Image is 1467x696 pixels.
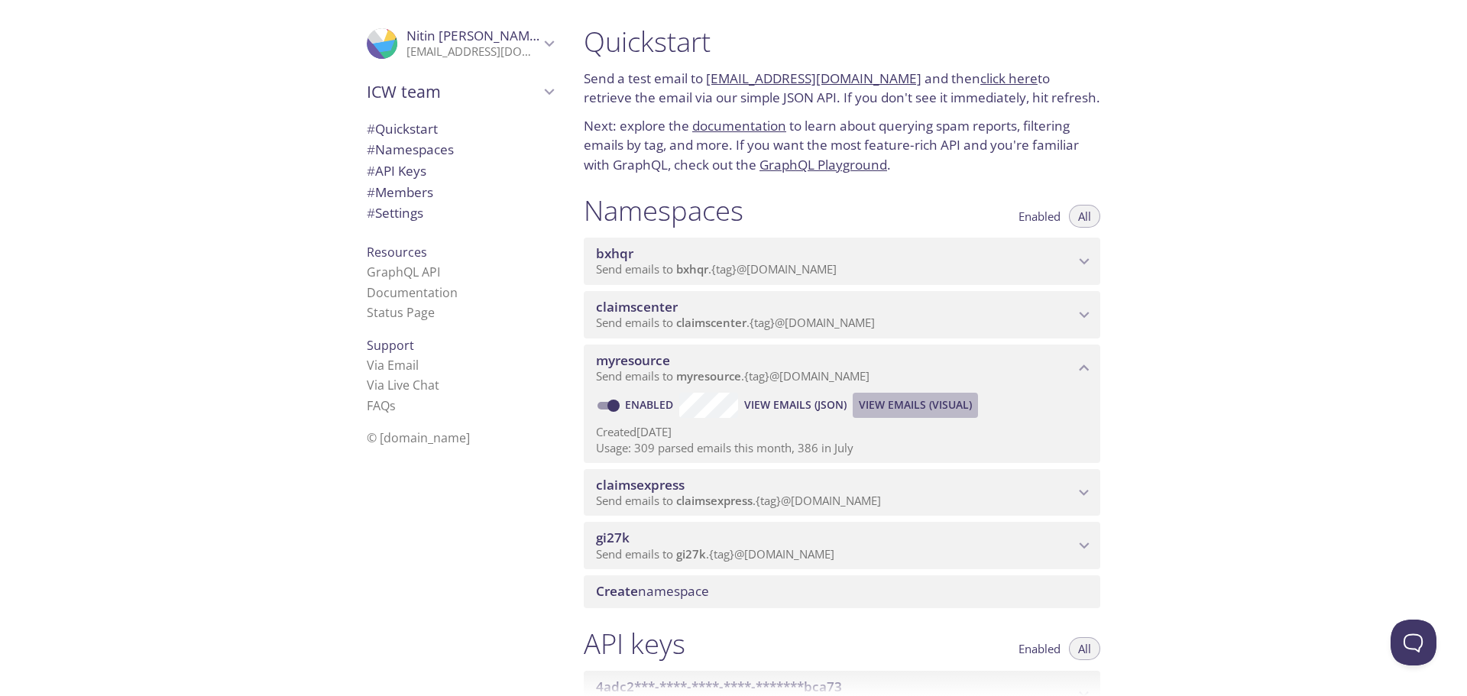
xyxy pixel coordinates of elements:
span: Support [367,337,414,354]
span: myresource [596,351,670,369]
button: View Emails (Visual) [853,393,978,417]
span: © [DOMAIN_NAME] [367,429,470,446]
span: bxhqr [596,244,633,262]
button: Enabled [1009,205,1070,228]
div: API Keys [355,160,565,182]
span: Create [596,582,638,600]
button: Enabled [1009,637,1070,660]
h1: Quickstart [584,24,1100,59]
button: All [1069,637,1100,660]
span: claimsexpress [596,476,685,494]
span: # [367,183,375,201]
span: Quickstart [367,120,438,138]
span: claimsexpress [676,493,753,508]
span: # [367,162,375,180]
div: Quickstart [355,118,565,140]
div: Nitin Jindal [355,18,565,69]
span: # [367,204,375,222]
span: Send emails to . {tag} @[DOMAIN_NAME] [596,546,834,562]
div: Namespaces [355,139,565,160]
a: FAQ [367,397,396,414]
div: bxhqr namespace [584,238,1100,285]
a: [EMAIL_ADDRESS][DOMAIN_NAME] [706,70,921,87]
p: Created [DATE] [596,424,1088,440]
a: Via Live Chat [367,377,439,393]
a: Enabled [623,397,679,412]
span: namespace [596,582,709,600]
a: click here [980,70,1038,87]
p: [EMAIL_ADDRESS][DOMAIN_NAME] [406,44,539,60]
span: API Keys [367,162,426,180]
div: Members [355,182,565,203]
div: claimsexpress namespace [584,469,1100,516]
span: # [367,120,375,138]
span: Send emails to . {tag} @[DOMAIN_NAME] [596,368,870,384]
div: gi27k namespace [584,522,1100,569]
a: GraphQL Playground [759,156,887,173]
div: myresource namespace [584,345,1100,392]
span: s [390,397,396,414]
a: GraphQL API [367,264,440,280]
iframe: Help Scout Beacon - Open [1391,620,1436,665]
p: Next: explore the to learn about querying spam reports, filtering emails by tag, and more. If you... [584,116,1100,175]
a: Status Page [367,304,435,321]
span: Send emails to . {tag} @[DOMAIN_NAME] [596,493,881,508]
a: Documentation [367,284,458,301]
div: Create namespace [584,575,1100,607]
div: ICW team [355,72,565,112]
span: bxhqr [676,261,708,277]
span: Nitin [PERSON_NAME] [406,27,542,44]
span: gi27k [676,546,706,562]
h1: API keys [584,626,685,661]
h1: Namespaces [584,193,743,228]
button: View Emails (JSON) [738,393,853,417]
span: # [367,141,375,158]
span: View Emails (JSON) [744,396,847,414]
span: claimscenter [676,315,746,330]
span: ICW team [367,81,539,102]
button: All [1069,205,1100,228]
span: Members [367,183,433,201]
span: myresource [676,368,741,384]
div: claimscenter namespace [584,291,1100,338]
span: Namespaces [367,141,454,158]
span: Send emails to . {tag} @[DOMAIN_NAME] [596,315,875,330]
span: Settings [367,204,423,222]
span: gi27k [596,529,630,546]
a: Via Email [367,357,419,374]
a: documentation [692,117,786,134]
span: claimscenter [596,298,678,316]
span: View Emails (Visual) [859,396,972,414]
p: Usage: 309 parsed emails this month, 386 in July [596,440,1088,456]
p: Send a test email to and then to retrieve the email via our simple JSON API. If you don't see it ... [584,69,1100,108]
div: Team Settings [355,202,565,224]
span: Send emails to . {tag} @[DOMAIN_NAME] [596,261,837,277]
span: Resources [367,244,427,261]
